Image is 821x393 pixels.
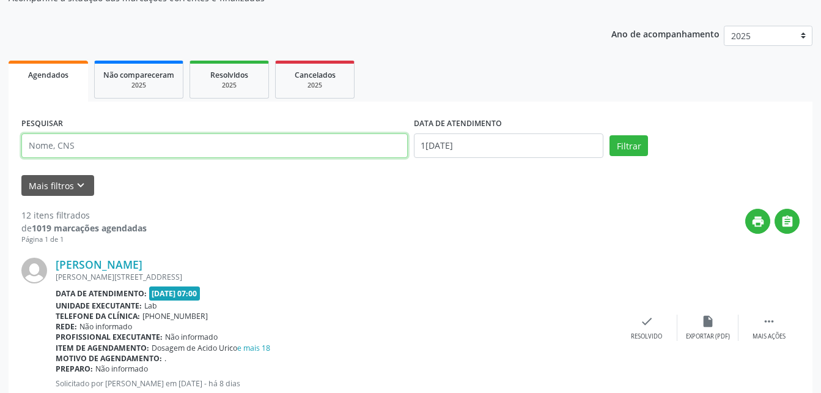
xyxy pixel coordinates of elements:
[56,332,163,342] b: Profissional executante:
[74,179,87,192] i: keyboard_arrow_down
[56,321,77,332] b: Rede:
[28,70,68,80] span: Agendados
[56,353,162,364] b: Motivo de agendamento:
[611,26,720,41] p: Ano de acompanhamento
[745,209,770,234] button: print
[753,332,786,341] div: Mais ações
[199,81,260,90] div: 2025
[56,343,149,353] b: Item de agendamento:
[21,209,147,222] div: 12 itens filtrados
[95,364,148,374] span: Não informado
[56,311,140,321] b: Telefone da clínica:
[640,315,653,328] i: check
[781,215,794,228] i: 
[103,81,174,90] div: 2025
[21,222,147,234] div: de
[295,70,336,80] span: Cancelados
[414,114,502,133] label: DATA DE ATENDIMENTO
[21,114,63,133] label: PESQUISAR
[775,209,800,234] button: 
[21,234,147,245] div: Página 1 de 1
[56,301,142,311] b: Unidade executante:
[751,215,765,228] i: print
[609,135,648,156] button: Filtrar
[79,321,132,332] span: Não informado
[142,311,208,321] span: [PHONE_NUMBER]
[103,70,174,80] span: Não compareceram
[165,332,218,342] span: Não informado
[21,258,47,283] img: img
[701,315,715,328] i: insert_drive_file
[32,222,147,234] strong: 1019 marcações agendadas
[56,258,142,271] a: [PERSON_NAME]
[56,272,616,282] div: [PERSON_NAME][STREET_ADDRESS]
[686,332,730,341] div: Exportar (PDF)
[414,133,604,158] input: Selecione um intervalo
[631,332,662,341] div: Resolvido
[21,133,408,158] input: Nome, CNS
[210,70,248,80] span: Resolvidos
[237,343,270,353] a: e mais 18
[144,301,157,311] span: Lab
[164,353,166,364] span: .
[149,286,201,301] span: [DATE] 07:00
[56,378,616,389] p: Solicitado por [PERSON_NAME] em [DATE] - há 8 dias
[152,343,270,353] span: Dosagem de Acido Urico
[21,175,94,196] button: Mais filtroskeyboard_arrow_down
[56,364,93,374] b: Preparo:
[284,81,345,90] div: 2025
[56,288,147,299] b: Data de atendimento:
[762,315,776,328] i: 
